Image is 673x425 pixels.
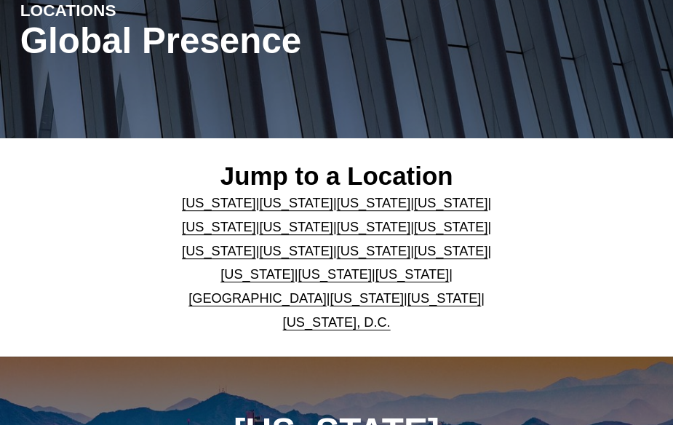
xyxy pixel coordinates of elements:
[259,244,333,258] a: [US_STATE]
[182,220,256,234] a: [US_STATE]
[407,291,482,306] a: [US_STATE]
[188,291,326,306] a: [GEOGRAPHIC_DATA]
[182,196,256,210] a: [US_STATE]
[182,244,256,258] a: [US_STATE]
[220,267,295,282] a: [US_STATE]
[152,161,521,191] h2: Jump to a Location
[337,196,411,210] a: [US_STATE]
[414,196,488,210] a: [US_STATE]
[414,220,488,234] a: [US_STATE]
[282,315,390,330] a: [US_STATE], D.C.
[259,196,333,210] a: [US_STATE]
[152,191,521,335] p: | | | | | | | | | | | | | | | | | |
[375,267,450,282] a: [US_STATE]
[330,291,404,306] a: [US_STATE]
[337,220,411,234] a: [US_STATE]
[337,244,411,258] a: [US_STATE]
[259,220,333,234] a: [US_STATE]
[298,267,372,282] a: [US_STATE]
[20,20,442,61] h1: Global Presence
[414,244,488,258] a: [US_STATE]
